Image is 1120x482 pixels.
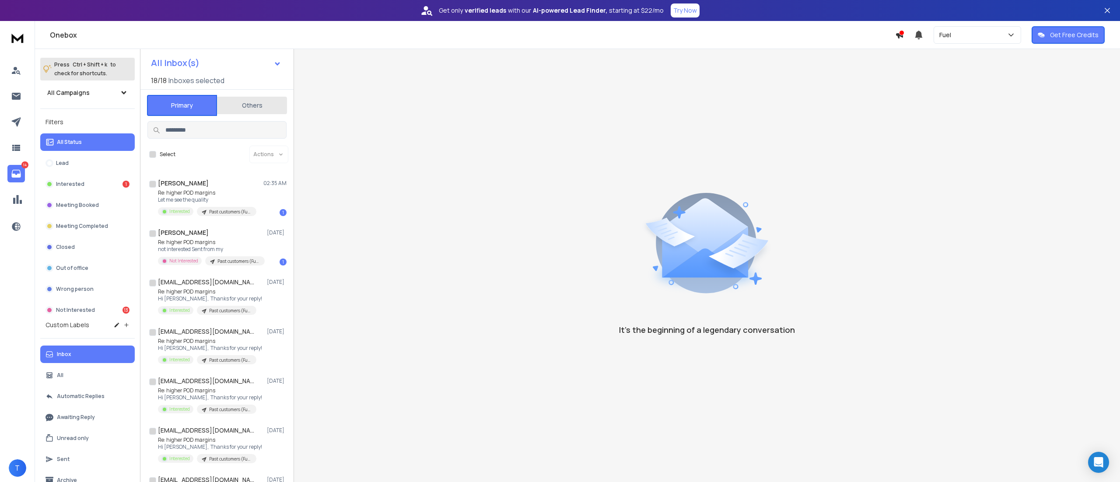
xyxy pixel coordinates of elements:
p: Interested [169,356,190,363]
p: Interested [56,181,84,188]
p: 02:35 AM [263,180,287,187]
p: Hi [PERSON_NAME], Thanks for your reply! [158,345,262,352]
p: Get Free Credits [1050,31,1099,39]
p: Re: higher POD margins [158,189,256,196]
button: Others [217,96,287,115]
button: Lead [40,154,135,172]
button: Meeting Booked [40,196,135,214]
p: Past customers (Fuel) [209,456,251,462]
p: Re: higher POD margins [158,338,262,345]
h1: All Inbox(s) [151,59,199,67]
strong: verified leads [465,6,506,15]
p: Interested [169,307,190,314]
button: Closed [40,238,135,256]
p: Interested [169,208,190,215]
a: 14 [7,165,25,182]
p: Interested [169,455,190,462]
p: Past customers (Fuel) [209,307,251,314]
button: Out of office [40,259,135,277]
p: Out of office [56,265,88,272]
p: Hi [PERSON_NAME], Thanks for your reply! [158,444,262,451]
button: T [9,459,26,477]
p: Past customers (Fuel) [209,357,251,363]
h1: [EMAIL_ADDRESS][DOMAIN_NAME] [158,426,254,435]
button: All Inbox(s) [144,54,288,72]
button: Inbox [40,346,135,363]
button: Automatic Replies [40,388,135,405]
div: 1 [122,181,129,188]
p: Sent [57,456,70,463]
p: Let me see the quality [158,196,256,203]
p: All Status [57,139,82,146]
p: [DATE] [267,279,287,286]
p: Press to check for shortcuts. [54,60,116,78]
p: Not Interested [56,307,95,314]
p: Lead [56,160,69,167]
p: Re: higher POD margins [158,239,263,246]
p: Hi [PERSON_NAME], Thanks for your reply! [158,295,262,302]
p: It’s the beginning of a legendary conversation [619,324,795,336]
button: Try Now [671,3,700,17]
button: Wrong person [40,280,135,298]
div: 13 [122,307,129,314]
p: Closed [56,244,75,251]
p: Past customers (Fuel) [209,406,251,413]
h3: Inboxes selected [168,75,224,86]
button: Unread only [40,430,135,447]
p: [DATE] [267,328,287,335]
p: Awaiting Reply [57,414,95,421]
p: All [57,372,63,379]
span: Ctrl + Shift + k [71,59,108,70]
p: Past customers (Fuel) [209,209,251,215]
p: Not Interested [169,258,198,264]
button: Not Interested13 [40,301,135,319]
p: Re: higher POD margins [158,437,262,444]
button: All Status [40,133,135,151]
p: Hi [PERSON_NAME], Thanks for your reply! [158,394,262,401]
p: Wrong person [56,286,94,293]
h1: [EMAIL_ADDRESS][DOMAIN_NAME] [158,377,254,385]
div: 1 [280,258,287,265]
p: Fuel [939,31,955,39]
button: Sent [40,451,135,468]
button: All Campaigns [40,84,135,101]
p: Meeting Completed [56,223,108,230]
p: [DATE] [267,377,287,384]
p: Inbox [57,351,71,358]
p: Get only with our starting at $22/mo [439,6,664,15]
h1: All Campaigns [47,88,90,97]
p: Try Now [673,6,697,15]
img: logo [9,30,26,46]
p: Past customers (Fuel) [217,258,259,265]
button: Meeting Completed [40,217,135,235]
p: Meeting Booked [56,202,99,209]
h3: Custom Labels [45,321,89,329]
h1: [EMAIL_ADDRESS][DOMAIN_NAME] [158,278,254,286]
p: Re: higher POD margins [158,387,262,394]
p: Unread only [57,435,89,442]
p: Interested [169,406,190,412]
p: not interested Sent from my [158,246,263,253]
h1: [EMAIL_ADDRESS][DOMAIN_NAME] [158,327,254,336]
p: [DATE] [267,427,287,434]
div: 1 [280,209,287,216]
strong: AI-powered Lead Finder, [533,6,607,15]
p: 14 [21,161,28,168]
button: Primary [147,95,217,116]
button: All [40,367,135,384]
h1: [PERSON_NAME] [158,228,209,237]
button: Get Free Credits [1032,26,1105,44]
span: 18 / 18 [151,75,167,86]
button: Interested1 [40,175,135,193]
p: [DATE] [267,229,287,236]
div: Open Intercom Messenger [1088,452,1109,473]
h3: Filters [40,116,135,128]
h1: Onebox [50,30,895,40]
label: Select [160,151,175,158]
button: Awaiting Reply [40,409,135,426]
p: Re: higher POD margins [158,288,262,295]
h1: [PERSON_NAME] [158,179,209,188]
p: Automatic Replies [57,393,105,400]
